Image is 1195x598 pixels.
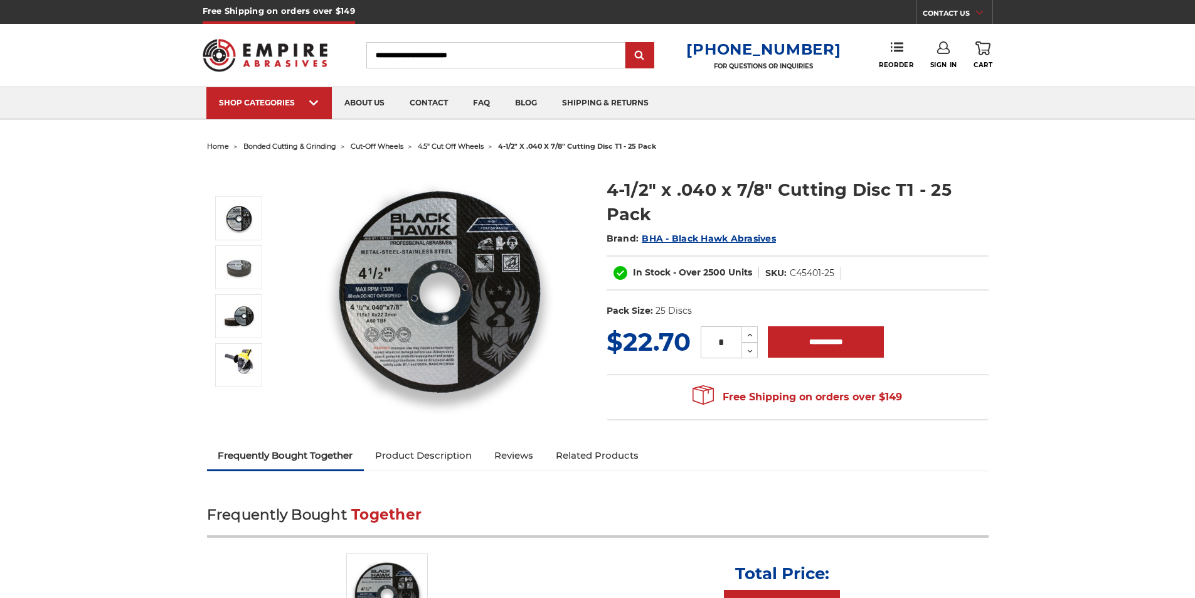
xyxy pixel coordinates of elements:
[483,442,544,469] a: Reviews
[397,87,460,119] a: contact
[607,178,989,227] h1: 4-1/2" x .040 x 7/8" Cutting Disc T1 - 25 Pack
[351,506,422,523] span: Together
[223,203,255,234] img: 4-1/2" super thin cut off wheel for fast metal cutting and minimal kerf
[550,87,661,119] a: shipping & returns
[498,142,656,151] span: 4-1/2" x .040 x 7/8" cutting disc t1 - 25 pack
[207,442,364,469] a: Frequently Bought Together
[974,61,992,69] span: Cart
[686,40,841,58] a: [PHONE_NUMBER]
[223,350,255,381] img: Ultra-thin 4.5-inch metal cut-off disc T1 on angle grinder for precision metal cutting.
[879,41,913,68] a: Reorder
[673,267,701,278] span: - Over
[332,87,397,119] a: about us
[735,563,829,584] p: Total Price:
[502,87,550,119] a: blog
[207,506,347,523] span: Frequently Bought
[364,442,483,469] a: Product Description
[607,304,653,318] dt: Pack Size:
[693,385,902,410] span: Free Shipping on orders over $149
[607,326,691,357] span: $22.70
[790,267,834,280] dd: C45401-25
[223,301,255,332] img: 4.5" x .040" cutting wheel for metal and stainless steel
[627,43,652,68] input: Submit
[703,267,726,278] span: 2500
[544,442,650,469] a: Related Products
[607,233,639,244] span: Brand:
[879,61,913,69] span: Reorder
[633,267,671,278] span: In Stock
[203,31,328,80] img: Empire Abrasives
[219,98,319,107] div: SHOP CATEGORIES
[974,41,992,69] a: Cart
[351,142,403,151] a: cut-off wheels
[314,164,565,415] img: 4-1/2" super thin cut off wheel for fast metal cutting and minimal kerf
[686,62,841,70] p: FOR QUESTIONS OR INQUIRIES
[765,267,787,280] dt: SKU:
[418,142,484,151] a: 4.5" cut off wheels
[930,61,957,69] span: Sign In
[460,87,502,119] a: faq
[656,304,692,318] dd: 25 Discs
[923,6,992,24] a: CONTACT US
[642,233,776,244] a: BHA - Black Hawk Abrasives
[728,267,752,278] span: Units
[243,142,336,151] a: bonded cutting & grinding
[207,142,229,151] a: home
[223,252,255,283] img: BHA 25 pack of type 1 flat cut off wheels, 4.5 inch diameter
